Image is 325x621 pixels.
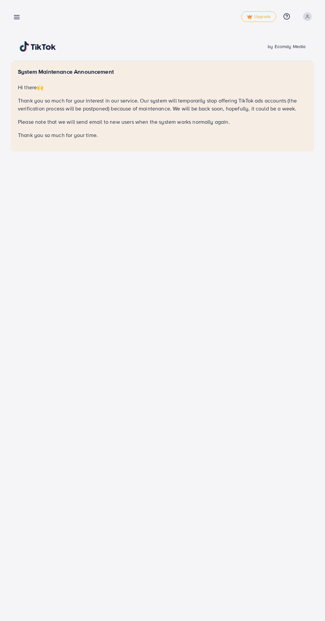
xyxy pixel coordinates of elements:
[20,41,56,52] img: TikTok
[241,11,276,22] a: tickUpgrade
[268,43,305,50] span: by Ecomdy Media
[247,15,252,19] img: tick
[37,84,43,91] span: 🙌
[18,131,307,139] p: Thank you so much for your time.
[18,68,307,75] h5: System Maintenance Announcement
[18,118,307,126] p: Please note that we will send email to new users when the system works normally again.
[18,83,307,91] p: Hi there
[18,97,307,112] p: Thank you so much for your interest in our service. Our system will temporarily stop offering Tik...
[247,14,271,19] span: Upgrade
